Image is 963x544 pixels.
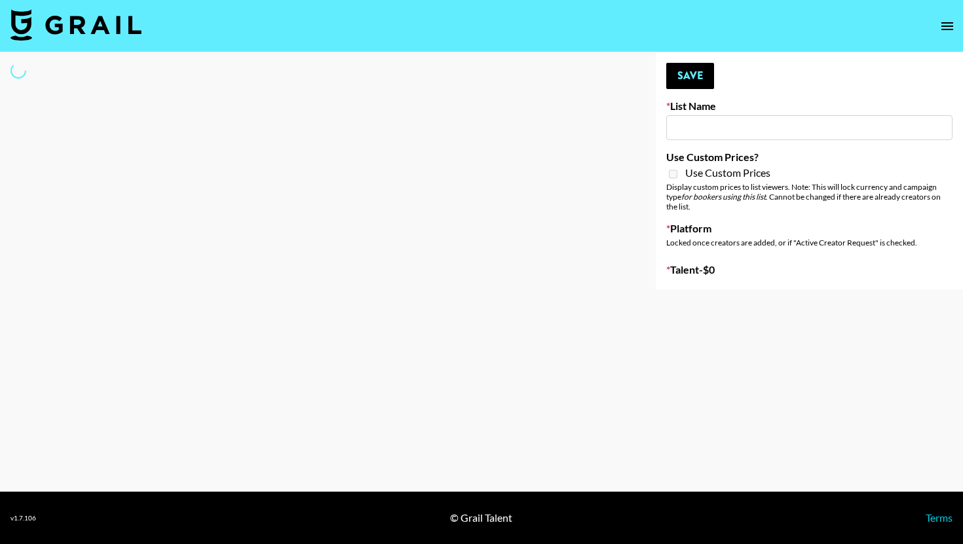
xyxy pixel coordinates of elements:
div: © Grail Talent [450,511,512,524]
button: Save [666,63,714,89]
button: open drawer [934,13,960,39]
label: Talent - $ 0 [666,263,953,276]
a: Terms [926,511,953,524]
span: Use Custom Prices [685,166,770,179]
label: Platform [666,222,953,235]
label: List Name [666,100,953,113]
div: Locked once creators are added, or if "Active Creator Request" is checked. [666,238,953,247]
div: v 1.7.106 [10,514,36,522]
div: Display custom prices to list viewers. Note: This will lock currency and campaign type . Cannot b... [666,182,953,211]
label: Use Custom Prices? [666,151,953,164]
img: Grail Talent [10,9,142,41]
em: for bookers using this list [681,192,766,202]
